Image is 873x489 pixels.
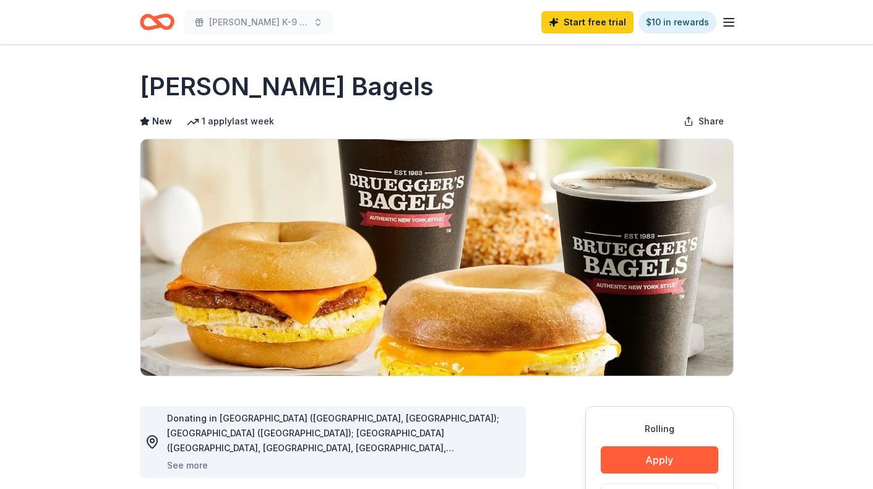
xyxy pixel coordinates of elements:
a: Home [140,7,174,37]
button: [PERSON_NAME] K-9 Fundraiser [184,10,333,35]
h1: [PERSON_NAME] Bagels [140,69,434,104]
div: 1 apply last week [187,114,274,129]
button: See more [167,458,208,473]
a: Start free trial [541,11,634,33]
a: $10 in rewards [639,11,716,33]
button: Apply [601,446,718,474]
img: Image for Bruegger's Bagels [140,139,733,376]
span: [PERSON_NAME] K-9 Fundraiser [209,15,308,30]
button: Share [674,109,734,134]
span: Share [699,114,724,129]
div: Rolling [601,422,718,436]
span: New [152,114,172,129]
